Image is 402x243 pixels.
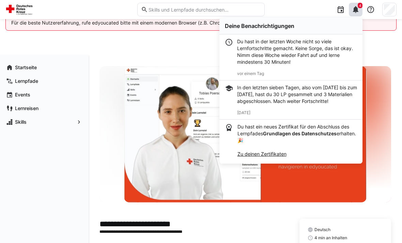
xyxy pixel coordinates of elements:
[225,22,357,29] div: Deine Benachrichtigungen
[237,123,357,157] p: Du hast ein neues Zertifikat für den Abschluss des Lernpfades erhalten. 🎉
[237,151,287,157] a: Zu deinen Zertifikaten
[237,84,357,105] div: In den letzten sieben Tagen, also vom [DATE] bis zum [DATE], hast du 30 LP gesammelt und 3 Materi...
[237,163,262,168] span: vor 10 Tagen
[11,19,391,26] p: Für die beste Nutzererfahrung, rufe edyoucated bitte mit einem modernen Browser (z.B. Chrome, Fir...
[237,110,250,115] span: [DATE]
[148,6,261,13] input: Skills und Lernpfade durchsuchen…
[237,71,264,76] span: vor einem Tag
[314,235,347,241] span: 4 min an Inhalten
[237,38,357,65] div: Du hast in der letzten Woche nicht so viele Lernfortschritte gemacht. Keine Sorge, das ist okay. ...
[359,3,361,7] span: 4
[263,131,337,136] strong: Grundlagen des Datenschutzes
[314,227,330,232] span: Deutsch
